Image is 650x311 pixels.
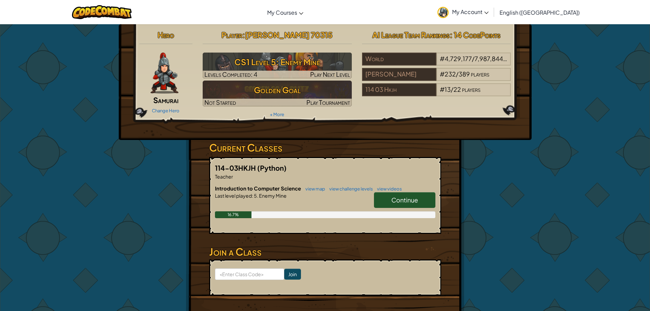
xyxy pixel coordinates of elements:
span: 5. [253,193,258,199]
span: / [451,85,453,93]
input: <Enter Class Code> [215,268,284,280]
a: World#4,729,177/7,987,844players [362,59,511,67]
span: 232 [445,70,456,78]
div: World [362,53,436,66]
a: [PERSON_NAME]#232/389players [362,74,511,82]
span: My Courses [267,9,297,16]
span: players [471,70,489,78]
span: Play Tournament [306,98,350,106]
span: Not Started [204,98,236,106]
span: Levels Completed: 4 [204,70,257,78]
span: Play Next Level [310,70,350,78]
a: view challenge levels [326,186,373,192]
span: / [472,55,475,62]
img: avatar [437,7,449,18]
a: Change Hero [152,108,179,113]
span: Teacher [215,173,233,180]
span: [PERSON_NAME] 70315 [245,30,333,40]
a: My Courses [264,3,307,22]
span: : 14 CodePoints [450,30,501,40]
h3: Join a Class [209,244,441,259]
a: + More [270,112,284,117]
span: # [440,55,445,62]
span: Continue [391,196,418,204]
input: Join [284,269,301,280]
span: 22 [453,85,461,93]
h3: Golden Goal [203,82,352,98]
span: / [456,70,459,78]
span: players [462,85,480,93]
span: 389 [459,70,470,78]
a: Golden GoalNot StartedPlay Tournament [203,81,352,107]
span: (Python) [257,164,287,172]
a: 114 03 Hkjh#13/22players [362,90,511,98]
span: Enemy Mine [258,193,287,199]
a: My Account [434,1,492,23]
div: 16.7% [215,211,252,218]
a: view map [302,186,325,192]
h3: Current Classes [209,140,441,155]
img: Golden Goal [203,81,352,107]
span: Samurai [153,95,178,105]
span: # [440,85,445,93]
span: 114-03HKJH [215,164,257,172]
span: : [242,30,245,40]
div: [PERSON_NAME] [362,68,436,81]
span: Hero [158,30,174,40]
span: English ([GEOGRAPHIC_DATA]) [500,9,580,16]
img: CS1 Level 5: Enemy Mine [203,53,352,79]
a: view videos [374,186,402,192]
span: 13 [445,85,451,93]
span: : [252,193,253,199]
div: 114 03 Hkjh [362,83,436,96]
span: My Account [452,8,489,15]
span: Last level played [215,193,252,199]
a: Play Next Level [203,53,352,79]
img: CodeCombat logo [72,5,132,19]
span: Introduction to Computer Science [215,185,302,192]
span: AI League Team Rankings [372,30,450,40]
img: samurai.pose.png [150,53,178,94]
h3: CS1 Level 5: Enemy Mine [203,54,352,70]
span: Player [221,30,242,40]
span: # [440,70,445,78]
a: English ([GEOGRAPHIC_DATA]) [496,3,583,22]
span: 4,729,177 [445,55,472,62]
span: 7,987,844 [475,55,507,62]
